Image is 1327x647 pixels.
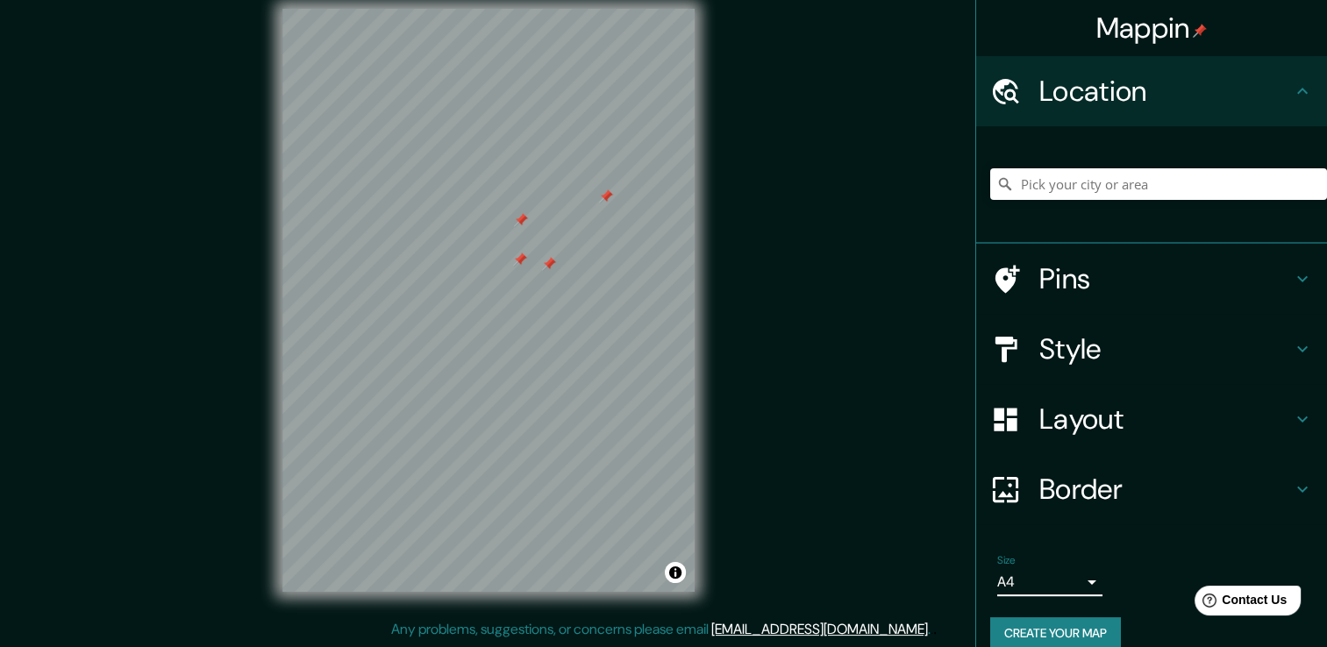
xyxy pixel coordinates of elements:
canvas: Map [282,9,695,592]
div: Border [976,454,1327,524]
div: . [933,619,937,640]
p: Any problems, suggestions, or concerns please email . [391,619,931,640]
h4: Layout [1039,402,1292,437]
input: Pick your city or area [990,168,1327,200]
div: Style [976,314,1327,384]
div: Layout [976,384,1327,454]
button: Toggle attribution [665,562,686,583]
div: Location [976,56,1327,126]
div: A4 [997,568,1102,596]
label: Size [997,553,1016,568]
h4: Location [1039,74,1292,109]
h4: Mappin [1096,11,1208,46]
div: . [931,619,933,640]
iframe: Help widget launcher [1171,579,1308,628]
a: [EMAIL_ADDRESS][DOMAIN_NAME] [711,620,928,638]
h4: Border [1039,472,1292,507]
h4: Style [1039,331,1292,366]
div: Pins [976,244,1327,314]
img: pin-icon.png [1193,24,1207,38]
h4: Pins [1039,261,1292,296]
